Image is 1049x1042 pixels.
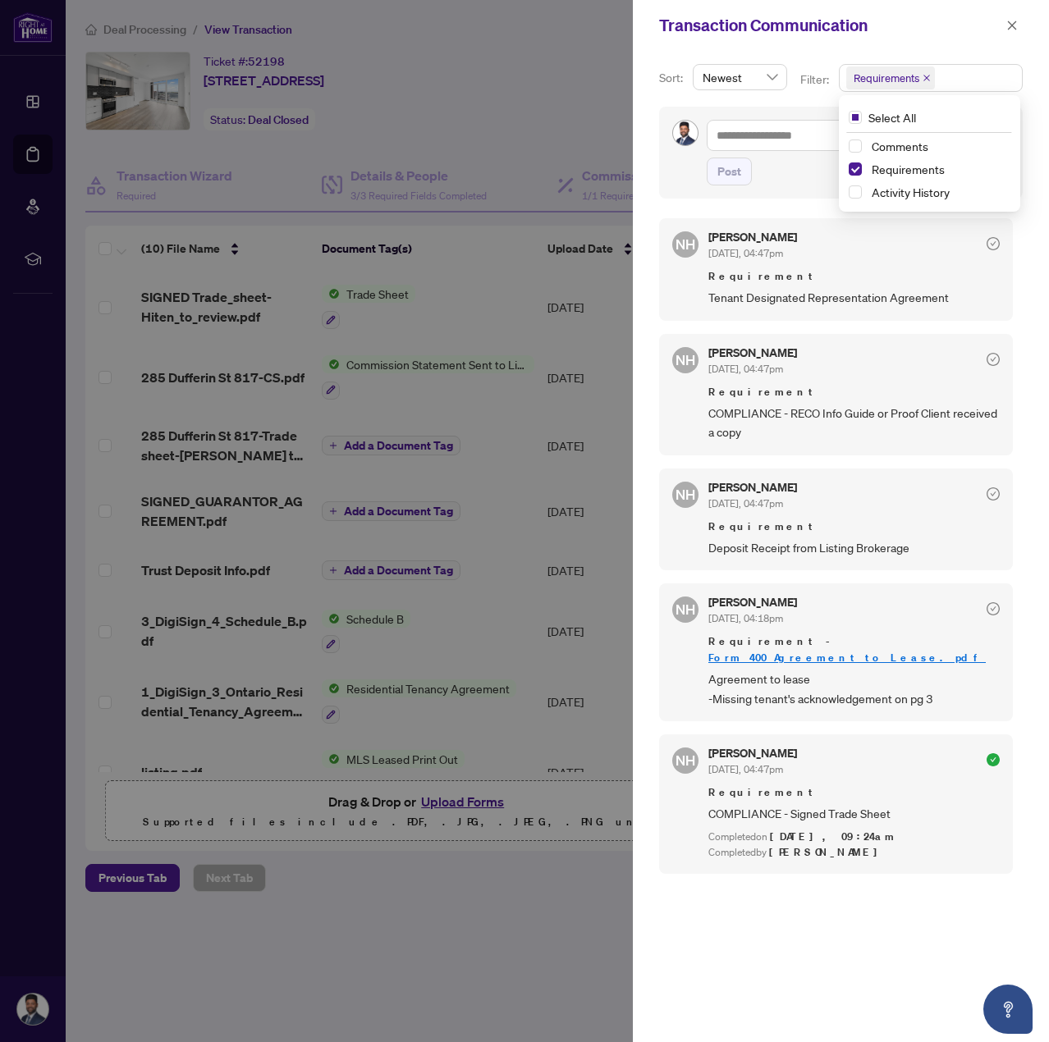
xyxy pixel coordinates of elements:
[849,162,862,176] span: Select Requirements
[987,353,1000,366] span: check-circle
[987,602,1000,615] span: check-circle
[708,538,1000,557] span: Deposit Receipt from Listing Brokerage
[846,66,935,89] span: Requirements
[769,845,886,859] span: [PERSON_NAME]
[708,519,1000,535] span: Requirement
[659,69,686,87] p: Sort:
[708,268,1000,285] span: Requirement
[676,234,695,255] span: NH
[800,71,831,89] p: Filter:
[923,74,931,82] span: close
[708,497,783,510] span: [DATE], 04:47pm
[676,350,695,371] span: NH
[708,231,797,243] h5: [PERSON_NAME]
[987,237,1000,250] span: check-circle
[708,804,1000,823] span: COMPLIANCE - Signed Trade Sheet
[708,784,1000,801] span: Requirement
[708,347,797,359] h5: [PERSON_NAME]
[865,182,1010,202] span: Activity History
[872,139,928,153] span: Comments
[770,829,896,843] span: [DATE], 09:24am
[708,763,783,775] span: [DATE], 04:47pm
[987,753,1000,766] span: check-circle
[1006,20,1018,31] span: close
[849,185,862,199] span: Select Activity History
[703,65,777,89] span: Newest
[872,185,950,199] span: Activity History
[708,747,797,759] h5: [PERSON_NAME]
[708,829,1000,845] div: Completed on
[872,162,945,176] span: Requirements
[708,596,797,608] h5: [PERSON_NAME]
[673,121,698,145] img: Profile Icon
[708,384,1000,400] span: Requirement
[676,599,695,620] span: NH
[849,139,862,153] span: Select Comments
[676,484,695,505] span: NH
[708,288,1000,307] span: Tenant Designated Representation Agreement
[983,985,1033,1034] button: Open asap
[865,159,1010,179] span: Requirements
[708,404,1000,442] span: COMPLIANCE - RECO Info Guide or Proof Client received a copy
[708,633,1000,666] span: Requirement -
[865,136,1010,156] span: Comments
[708,670,1000,708] span: Agreement to lease -Missing tenant's acknowledgement on pg 3
[708,612,783,624] span: [DATE], 04:18pm
[708,247,783,259] span: [DATE], 04:47pm
[708,363,783,375] span: [DATE], 04:47pm
[707,158,752,185] button: Post
[987,487,1000,500] span: check-circle
[659,13,1001,38] div: Transaction Communication
[708,651,986,665] a: Form_400_Agreement_to_Lease.pdf
[862,108,923,126] span: Select All
[676,750,695,771] span: NH
[708,845,1000,861] div: Completed by
[708,482,797,493] h5: [PERSON_NAME]
[854,70,919,86] span: Requirements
